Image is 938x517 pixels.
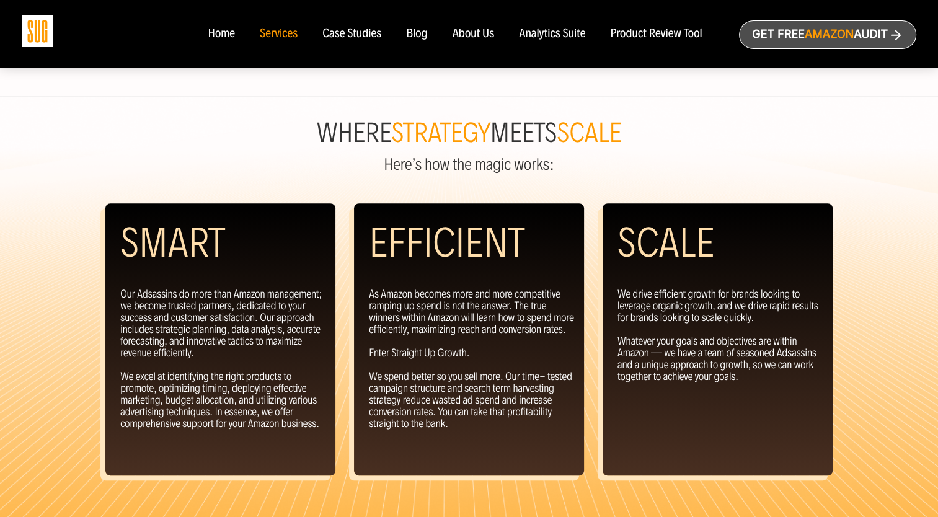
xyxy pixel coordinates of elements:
[120,288,325,430] p: Our Adsassins do more than Amazon management; we become trusted partners, dedicated to your succe...
[260,27,298,41] a: Services
[322,27,381,41] a: Case Studies
[739,20,916,49] a: Get freeAmazonAudit
[453,27,495,41] a: About Us
[610,27,702,41] a: Product Review Tool
[617,288,823,382] p: We drive efficient growth for brands looking to leverage organic growth, and we drive rapid resul...
[120,218,225,268] h2: Smart
[519,27,585,41] a: Analytics Suite
[617,218,714,268] h2: Scale
[369,218,525,268] h2: Efficient
[22,15,53,47] img: Sug
[557,117,621,149] span: scale
[369,288,574,430] p: As Amazon becomes more and more competitive ramping up spend is not the answer. The true winners ...
[208,27,234,41] a: Home
[391,117,490,149] span: strategy
[805,28,854,41] span: Amazon
[406,27,428,41] a: Blog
